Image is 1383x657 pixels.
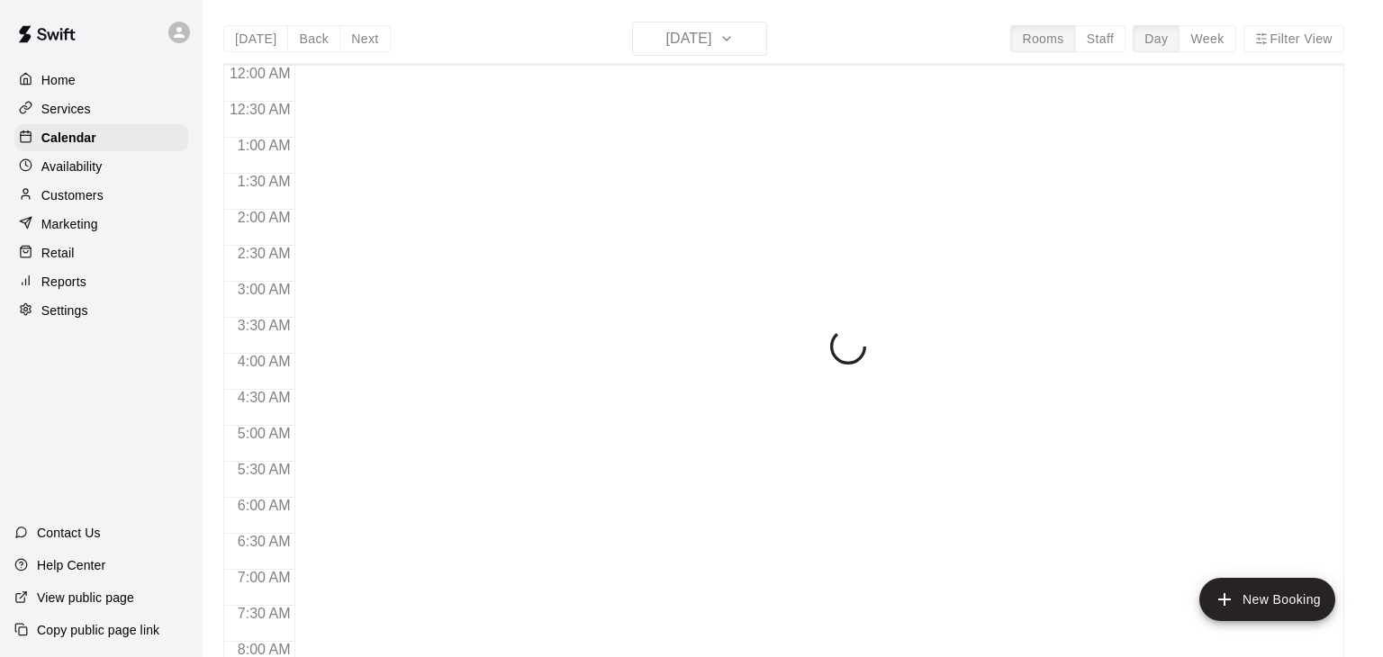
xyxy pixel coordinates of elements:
[41,215,98,233] p: Marketing
[225,102,295,117] span: 12:30 AM
[233,534,295,549] span: 6:30 AM
[233,318,295,333] span: 3:30 AM
[225,66,295,81] span: 12:00 AM
[41,186,104,204] p: Customers
[41,100,91,118] p: Services
[14,67,188,94] a: Home
[41,301,88,319] p: Settings
[37,524,101,542] p: Contact Us
[233,354,295,369] span: 4:00 AM
[233,390,295,405] span: 4:30 AM
[14,268,188,295] a: Reports
[14,182,188,209] a: Customers
[233,174,295,189] span: 1:30 AM
[14,124,188,151] a: Calendar
[37,621,159,639] p: Copy public page link
[233,426,295,441] span: 5:00 AM
[14,211,188,238] a: Marketing
[233,606,295,621] span: 7:30 AM
[14,95,188,122] a: Services
[37,556,105,574] p: Help Center
[233,498,295,513] span: 6:00 AM
[14,239,188,266] a: Retail
[233,462,295,477] span: 5:30 AM
[14,153,188,180] a: Availability
[41,129,96,147] p: Calendar
[37,589,134,607] p: View public page
[233,246,295,261] span: 2:30 AM
[233,138,295,153] span: 1:00 AM
[1199,578,1335,621] button: add
[41,71,76,89] p: Home
[41,273,86,291] p: Reports
[14,297,188,324] a: Settings
[233,282,295,297] span: 3:00 AM
[233,570,295,585] span: 7:00 AM
[233,210,295,225] span: 2:00 AM
[41,244,75,262] p: Retail
[233,642,295,657] span: 8:00 AM
[41,157,103,175] p: Availability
